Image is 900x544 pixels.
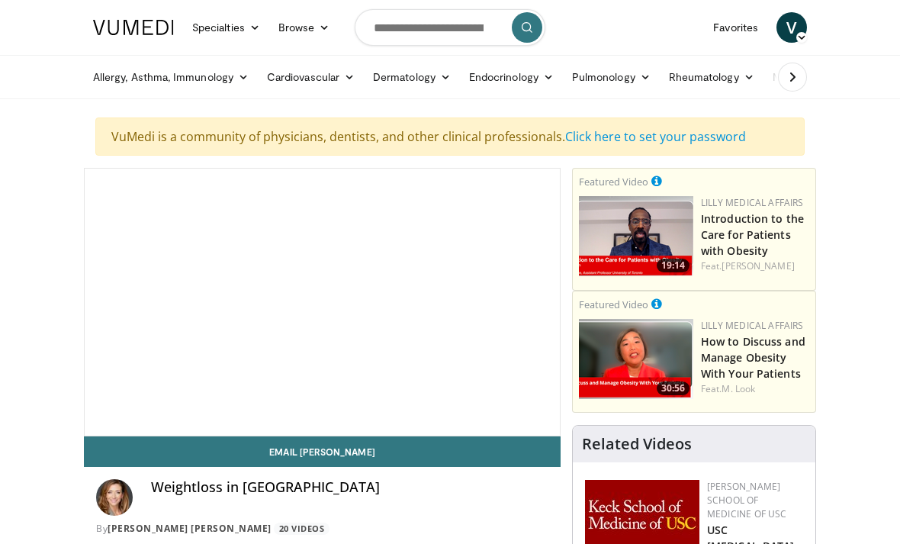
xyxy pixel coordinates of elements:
div: Feat. [701,259,809,273]
a: [PERSON_NAME] [PERSON_NAME] [108,522,272,535]
small: Featured Video [579,298,648,311]
a: 30:56 [579,319,693,399]
div: By [96,522,548,536]
span: 19:14 [657,259,689,272]
a: Email [PERSON_NAME] [84,436,561,467]
h4: Weightloss in [GEOGRAPHIC_DATA] [151,479,548,496]
small: Featured Video [579,175,648,188]
video-js: Video Player [85,169,560,436]
a: Favorites [704,12,767,43]
a: V [776,12,807,43]
a: Click here to set your password [565,128,746,145]
h4: Related Videos [582,435,692,453]
span: 30:56 [657,381,689,395]
a: Pulmonology [563,62,660,92]
img: VuMedi Logo [93,20,174,35]
div: Feat. [701,382,809,396]
a: M. Look [722,382,755,395]
a: How to Discuss and Manage Obesity With Your Patients [701,334,805,381]
img: c98a6a29-1ea0-4bd5-8cf5-4d1e188984a7.png.150x105_q85_crop-smart_upscale.png [579,319,693,399]
img: acc2e291-ced4-4dd5-b17b-d06994da28f3.png.150x105_q85_crop-smart_upscale.png [579,196,693,276]
a: Cardiovascular [258,62,364,92]
a: Allergy, Asthma, Immunology [84,62,258,92]
input: Search topics, interventions [355,9,545,46]
a: Rheumatology [660,62,763,92]
a: 19:14 [579,196,693,276]
a: 20 Videos [274,523,329,536]
a: [PERSON_NAME] [722,259,794,272]
a: Introduction to the Care for Patients with Obesity [701,211,804,258]
a: Lilly Medical Affairs [701,196,804,209]
a: Dermatology [364,62,460,92]
a: Browse [269,12,339,43]
a: Lilly Medical Affairs [701,319,804,332]
a: Endocrinology [460,62,563,92]
a: Specialties [183,12,269,43]
div: VuMedi is a community of physicians, dentists, and other clinical professionals. [95,117,805,156]
img: Avatar [96,479,133,516]
a: [PERSON_NAME] School of Medicine of USC [707,480,787,520]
